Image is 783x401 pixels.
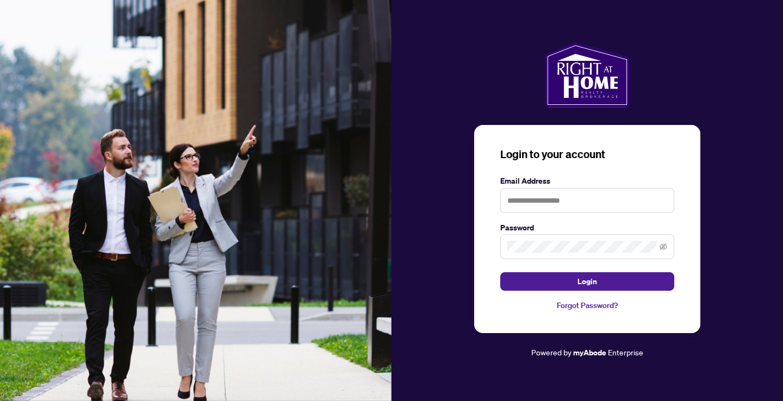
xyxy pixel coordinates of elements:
button: Login [500,272,674,291]
h3: Login to your account [500,147,674,162]
span: Login [577,273,597,290]
a: Forgot Password? [500,299,674,311]
span: eye-invisible [660,243,667,250]
a: myAbode [573,347,606,359]
label: Password [500,222,674,234]
span: Powered by [531,347,571,357]
img: ma-logo [545,42,629,108]
span: Enterprise [608,347,643,357]
label: Email Address [500,175,674,187]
